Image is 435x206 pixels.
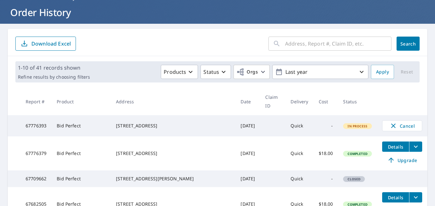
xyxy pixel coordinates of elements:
th: Product [52,88,111,115]
p: Products [164,68,186,76]
span: Upgrade [386,156,418,164]
td: - [314,115,338,136]
td: 67776393 [21,115,52,136]
button: Status [201,65,231,79]
button: filesDropdownBtn-67682505 [409,192,422,202]
p: 1-10 of 41 records shown [18,64,90,72]
td: - [314,170,338,187]
div: [STREET_ADDRESS][PERSON_NAME] [116,176,230,182]
p: Last year [283,66,358,78]
p: Status [203,68,219,76]
span: Orgs [236,68,258,76]
button: Search [397,37,420,51]
button: detailsBtn-67776379 [382,142,409,152]
th: Status [338,88,377,115]
th: Date [235,88,260,115]
span: Details [386,194,405,201]
th: Address [111,88,235,115]
span: Details [386,144,405,150]
td: Quick [285,170,313,187]
span: Cancel [389,122,415,130]
input: Address, Report #, Claim ID, etc. [285,35,391,53]
button: Apply [371,65,394,79]
span: Search [402,41,414,47]
button: Last year [272,65,368,79]
button: filesDropdownBtn-67776379 [409,142,422,152]
td: 67709662 [21,170,52,187]
td: $18.00 [314,136,338,170]
td: [DATE] [235,136,260,170]
a: Upgrade [382,155,422,165]
th: Cost [314,88,338,115]
th: Delivery [285,88,313,115]
button: Orgs [234,65,270,79]
td: [DATE] [235,170,260,187]
td: Bid Perfect [52,170,111,187]
p: Download Excel [31,40,71,47]
span: Closed [344,177,364,181]
button: detailsBtn-67682505 [382,192,409,202]
td: 67776379 [21,136,52,170]
td: Quick [285,115,313,136]
button: Download Excel [15,37,76,51]
p: Refine results by choosing filters [18,74,90,80]
td: Bid Perfect [52,115,111,136]
button: Cancel [382,120,422,131]
span: In Process [344,124,371,128]
button: Products [161,65,198,79]
th: Claim ID [260,88,285,115]
td: Quick [285,136,313,170]
h1: Order History [8,6,427,19]
span: Completed [344,151,371,156]
td: [DATE] [235,115,260,136]
td: Bid Perfect [52,136,111,170]
div: [STREET_ADDRESS] [116,123,230,129]
div: [STREET_ADDRESS] [116,150,230,157]
th: Report # [21,88,52,115]
span: Apply [376,68,389,76]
